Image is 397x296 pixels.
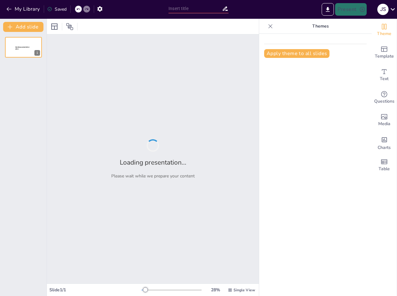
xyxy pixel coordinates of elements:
p: Please wait while we prepare your content [111,173,195,179]
div: Add images, graphics, shapes or video [372,109,397,131]
span: Table [379,166,390,172]
div: J S [377,4,389,15]
div: Add a table [372,154,397,176]
h2: Loading presentation... [120,158,186,167]
div: Add charts and graphs [372,131,397,154]
div: 1 [34,50,40,56]
button: My Library [5,4,43,14]
button: Apply theme to all slides [264,49,329,58]
span: Media [378,120,390,127]
div: Change the overall theme [372,19,397,41]
div: Saved [47,6,67,12]
span: Template [375,53,394,60]
span: Single View [234,288,255,293]
span: Position [66,23,73,30]
span: Theme [377,30,391,37]
div: Layout [49,22,59,32]
div: Get real-time input from your audience [372,86,397,109]
span: Questions [374,98,394,105]
button: Add slide [3,22,43,32]
span: Sendsteps presentation editor [15,46,29,50]
p: Themes [275,19,365,34]
div: 28 % [208,287,223,293]
div: 1 [5,37,42,58]
span: Charts [378,144,391,151]
div: Add ready made slides [372,41,397,64]
button: Present [335,3,366,16]
div: Slide 1 / 1 [49,287,142,293]
span: Text [380,75,389,82]
button: J S [377,3,389,16]
input: Insert title [168,4,222,13]
div: Add text boxes [372,64,397,86]
button: Export to PowerPoint [322,3,334,16]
